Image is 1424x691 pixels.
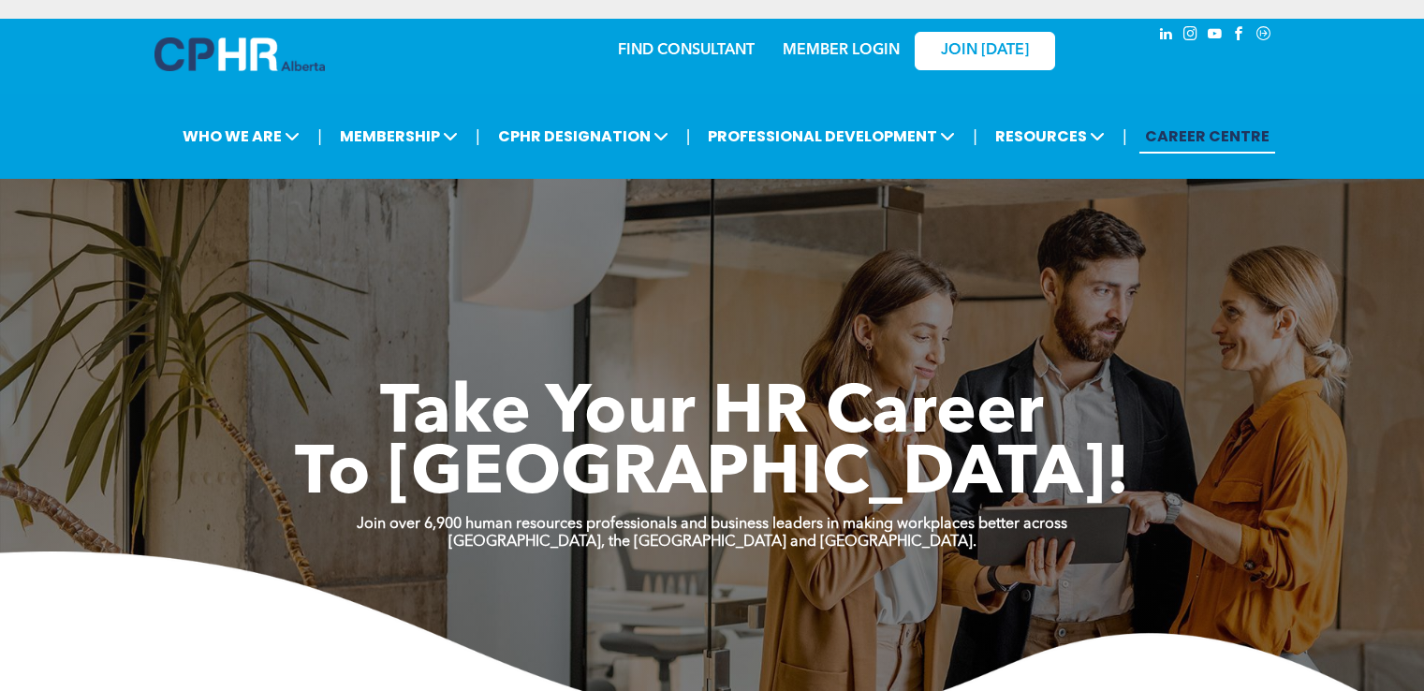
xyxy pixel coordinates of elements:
[1139,119,1275,154] a: CAREER CENTRE
[1205,23,1226,49] a: youtube
[783,43,900,58] a: MEMBER LOGIN
[177,119,305,154] span: WHO WE ARE
[941,42,1029,60] span: JOIN [DATE]
[334,119,463,154] span: MEMBERSHIP
[915,32,1055,70] a: JOIN [DATE]
[295,442,1130,509] span: To [GEOGRAPHIC_DATA]!
[618,43,755,58] a: FIND CONSULTANT
[973,117,977,155] li: |
[492,119,674,154] span: CPHR DESIGNATION
[702,119,961,154] span: PROFESSIONAL DEVELOPMENT
[476,117,480,155] li: |
[990,119,1110,154] span: RESOURCES
[154,37,325,71] img: A blue and white logo for cp alberta
[1254,23,1274,49] a: Social network
[380,381,1044,448] span: Take Your HR Career
[1156,23,1177,49] a: linkedin
[317,117,322,155] li: |
[448,535,976,550] strong: [GEOGRAPHIC_DATA], the [GEOGRAPHIC_DATA] and [GEOGRAPHIC_DATA].
[1229,23,1250,49] a: facebook
[686,117,691,155] li: |
[357,517,1067,532] strong: Join over 6,900 human resources professionals and business leaders in making workplaces better ac...
[1123,117,1127,155] li: |
[1181,23,1201,49] a: instagram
